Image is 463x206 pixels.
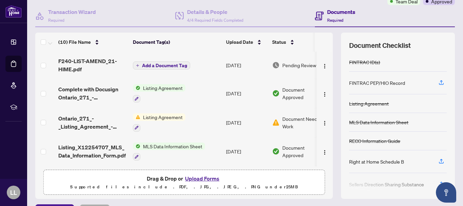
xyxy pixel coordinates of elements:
[133,113,140,121] img: Status Icon
[349,58,380,66] div: FINTRAC ID(s)
[272,148,280,155] img: Document Status
[282,61,316,69] span: Pending Review
[319,60,330,71] button: Logo
[223,33,269,52] th: Upload Date
[133,143,140,150] img: Status Icon
[48,183,320,191] p: Supported files include .PDF, .JPG, .JPEG, .PNG under 25 MB
[48,8,96,16] h4: Transaction Wizard
[133,61,190,70] button: Add a Document Tag
[349,41,411,50] span: Document Checklist
[319,88,330,99] button: Logo
[58,57,127,73] span: F240-LIST-AMEND_21-HIME.pdf
[133,84,140,92] img: Status Icon
[10,188,17,197] span: LL
[58,114,127,131] span: Ontario_271_-_Listing_Agreement_-_Seller_Designated_Representation_Agreement_.pdf
[282,115,324,130] span: Document Needs Work
[133,113,185,132] button: Status IconListing Agreement
[140,113,185,121] span: Listing Agreement
[147,174,221,183] span: Drag & Drop or
[272,61,280,69] img: Document Status
[322,63,327,69] img: Logo
[349,118,408,126] div: MLS Data Information Sheet
[327,8,355,16] h4: Documents
[223,52,269,79] td: [DATE]
[272,119,280,126] img: Document Status
[58,38,91,46] span: (10) File Name
[130,33,223,52] th: Document Tag(s)
[136,64,139,67] span: plus
[322,92,327,97] img: Logo
[322,120,327,126] img: Logo
[319,117,330,128] button: Logo
[327,18,343,23] span: Required
[223,79,269,108] td: [DATE]
[223,108,269,137] td: [DATE]
[133,143,205,161] button: Status IconMLS Data Information Sheet
[5,5,22,18] img: logo
[133,61,190,70] button: Add a Document Tag
[58,85,127,101] span: Complete with Docusign Ontario_271_-_Listing_Agreement_-_Seller_Designated_Representation_Agre.pdf
[223,166,269,195] td: [DATE]
[226,38,253,46] span: Upload Date
[133,84,185,102] button: Status IconListing Agreement
[58,143,127,160] span: Listing_X12254707_MLS_Data_Information_Form.pdf
[223,137,269,166] td: [DATE]
[349,79,405,87] div: FINTRAC PEP/HIO Record
[319,146,330,157] button: Logo
[56,33,130,52] th: (10) File Name
[142,63,187,68] span: Add a Document Tag
[349,158,404,165] div: Right at Home Schedule B
[322,150,327,155] img: Logo
[282,144,324,159] span: Document Approved
[436,182,456,203] button: Open asap
[140,84,185,92] span: Listing Agreement
[269,33,327,52] th: Status
[140,143,205,150] span: MLS Data Information Sheet
[272,90,280,97] img: Document Status
[187,18,243,23] span: 4/4 Required Fields Completed
[282,86,324,101] span: Document Approved
[44,170,324,195] span: Drag & Drop orUpload FormsSupported files include .PDF, .JPG, .JPEG, .PNG under25MB
[183,174,221,183] button: Upload Forms
[48,18,64,23] span: Required
[187,8,243,16] h4: Details & People
[349,137,400,145] div: RECO Information Guide
[272,38,286,46] span: Status
[349,100,389,107] div: Listing Agreement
